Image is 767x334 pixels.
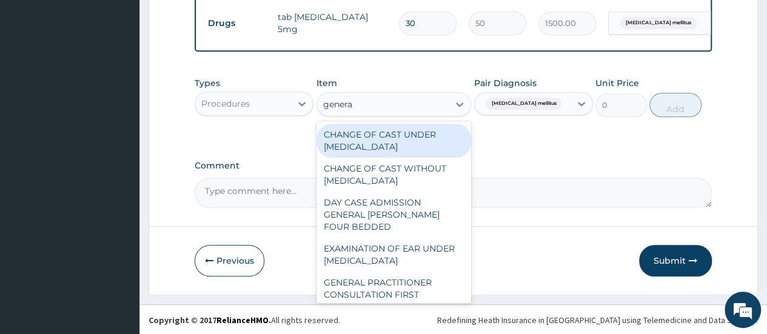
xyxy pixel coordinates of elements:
[216,315,269,326] a: RelianceHMO
[22,61,49,91] img: d_794563401_company_1708531726252_794563401
[317,272,472,318] div: GENERAL PRACTITIONER CONSULTATION FIRST OUTPATIENT CONSULTATION
[199,6,228,35] div: Minimize live chat window
[437,314,758,326] div: Redefining Heath Insurance in [GEOGRAPHIC_DATA] using Telemedicine and Data Science!
[317,192,472,238] div: DAY CASE ADMISSION GENERAL [PERSON_NAME] FOUR BEDDED
[317,124,472,158] div: CHANGE OF CAST UNDER [MEDICAL_DATA]
[639,245,712,276] button: Submit
[317,158,472,192] div: CHANGE OF CAST WITHOUT [MEDICAL_DATA]
[486,98,563,110] span: [MEDICAL_DATA] mellitus
[202,12,272,35] td: Drugs
[620,17,697,29] span: [MEDICAL_DATA] mellitus
[70,93,167,216] span: We're online!
[6,213,231,255] textarea: Type your message and hit 'Enter'
[149,315,271,326] strong: Copyright © 2017 .
[195,161,712,171] label: Comment
[195,245,264,276] button: Previous
[595,77,639,89] label: Unit Price
[649,93,701,117] button: Add
[195,78,220,89] label: Types
[201,98,250,110] div: Procedures
[317,77,337,89] label: Item
[63,68,204,84] div: Chat with us now
[272,5,393,41] td: tab [MEDICAL_DATA] 5mg
[317,238,472,272] div: EXAMINATION OF EAR UNDER [MEDICAL_DATA]
[474,77,537,89] label: Pair Diagnosis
